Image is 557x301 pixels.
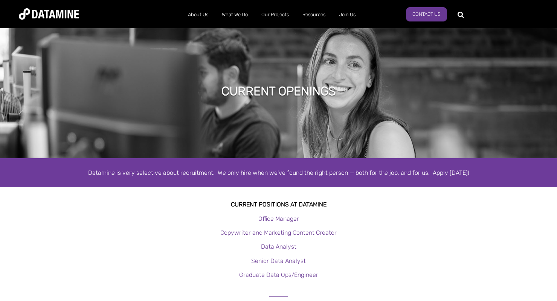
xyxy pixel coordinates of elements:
h1: Current Openings [221,83,336,99]
a: Copywriter and Marketing Content Creator [220,229,337,236]
a: Office Manager [258,215,299,222]
a: About Us [181,5,215,24]
a: Resources [296,5,332,24]
div: Datamine is very selective about recruitment. We only hire when we've found the right person — bo... [64,168,493,178]
a: Data Analyst [261,243,296,250]
img: Datamine [19,8,79,20]
a: Graduate Data Ops/Engineer [239,271,318,278]
a: Senior Data Analyst [251,257,306,264]
a: Our Projects [255,5,296,24]
a: Contact Us [406,7,447,21]
strong: Current Positions at datamine [231,201,327,208]
a: Join Us [332,5,362,24]
a: What We Do [215,5,255,24]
